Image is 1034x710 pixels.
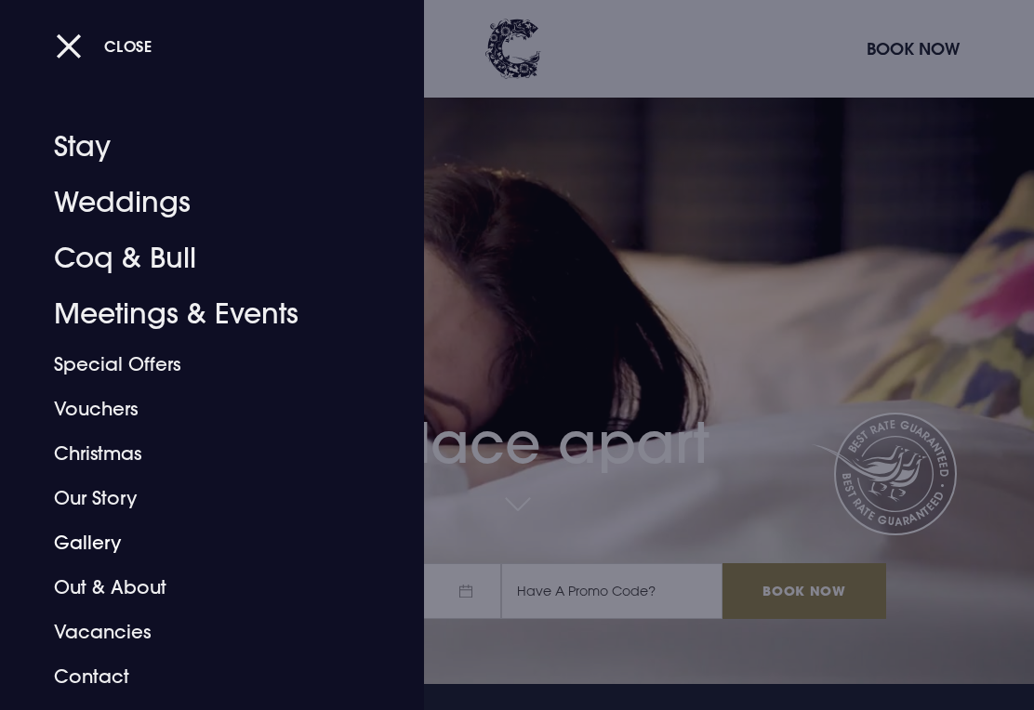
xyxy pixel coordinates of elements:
a: Special Offers [54,342,345,387]
a: Stay [54,119,345,175]
a: Christmas [54,431,345,476]
a: Out & About [54,565,345,610]
a: Gallery [54,520,345,565]
a: Vacancies [54,610,345,654]
a: Vouchers [54,387,345,431]
a: Contact [54,654,345,699]
a: Meetings & Events [54,286,345,342]
a: Coq & Bull [54,230,345,286]
a: Weddings [54,175,345,230]
span: Close [104,36,152,56]
button: Close [56,27,152,65]
a: Our Story [54,476,345,520]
